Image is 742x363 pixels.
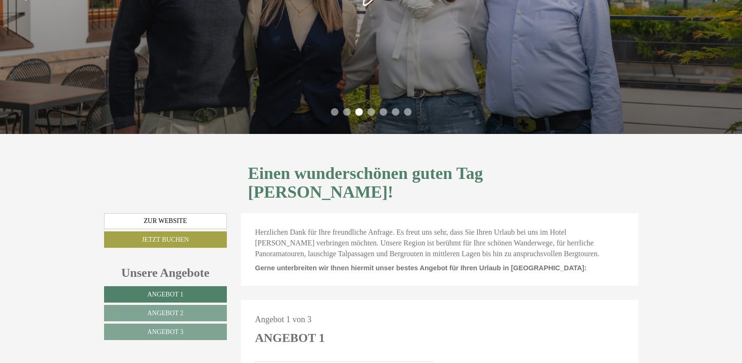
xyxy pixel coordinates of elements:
a: Zur Website [104,213,227,229]
a: Jetzt buchen [104,231,227,248]
span: Angebot 1 von 3 [255,315,312,324]
p: Herzlichen Dank für Ihre freundliche Anfrage. Es freut uns sehr, dass Sie Ihren Urlaub bei uns im... [255,227,624,259]
div: Angebot 1 [255,329,325,347]
span: Angebot 1 [147,291,183,298]
span: Angebot 2 [147,310,183,317]
h1: Einen wunderschönen guten Tag [PERSON_NAME]! [248,164,631,201]
span: Gerne unterbreiten wir Ihnen hiermit unser bestes Angebot für Ihren Urlaub in [GEOGRAPHIC_DATA]: [255,264,586,272]
span: Angebot 3 [147,328,183,335]
div: Unsere Angebote [104,264,227,282]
